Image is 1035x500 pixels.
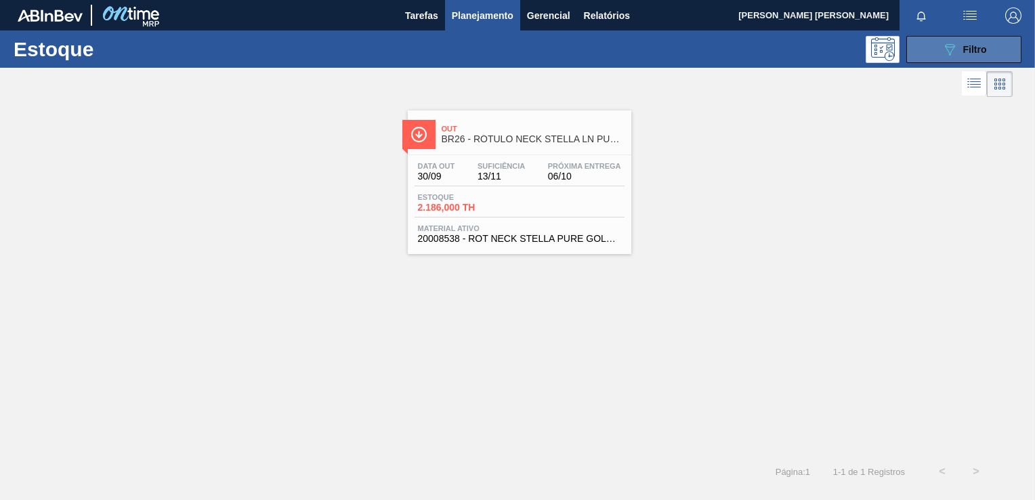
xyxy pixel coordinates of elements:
div: Visão em Lista [962,71,987,97]
a: ÍconeOutBR26 - RÓTULO NECK STELLA LN PURE GOLD 330MLData out30/09Suficiência13/11Próxima Entrega0... [398,100,638,254]
span: 2.186,000 TH [418,203,513,213]
span: Suficiência [478,162,525,170]
button: > [959,455,993,488]
img: Ícone [410,126,427,143]
div: Pogramando: nenhum usuário selecionado [866,36,900,63]
img: userActions [962,7,978,24]
img: TNhmsLtSVTkK8tSr43FrP2fwEKptu5GPRR3wAAAABJRU5ErkJggg== [18,9,83,22]
span: Data out [418,162,455,170]
span: Relatórios [584,7,630,24]
span: Tarefas [405,7,438,24]
span: Filtro [963,44,987,55]
span: 1 - 1 de 1 Registros [830,467,905,477]
span: 13/11 [478,171,525,182]
h1: Estoque [14,41,208,57]
span: Planejamento [452,7,513,24]
img: Logout [1005,7,1021,24]
span: Estoque [418,193,513,201]
span: Material ativo [418,224,621,232]
div: Visão em Cards [987,71,1013,97]
span: 30/09 [418,171,455,182]
button: Notificações [900,6,943,25]
span: Página : 1 [776,467,810,477]
button: Filtro [906,36,1021,63]
span: 06/10 [548,171,621,182]
span: Out [442,125,625,133]
button: < [925,455,959,488]
span: Próxima Entrega [548,162,621,170]
span: BR26 - RÓTULO NECK STELLA LN PURE GOLD 330ML [442,134,625,144]
span: 20008538 - ROT NECK STELLA PURE GOLD 330 CX48MIL [418,234,621,244]
span: Gerencial [527,7,570,24]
